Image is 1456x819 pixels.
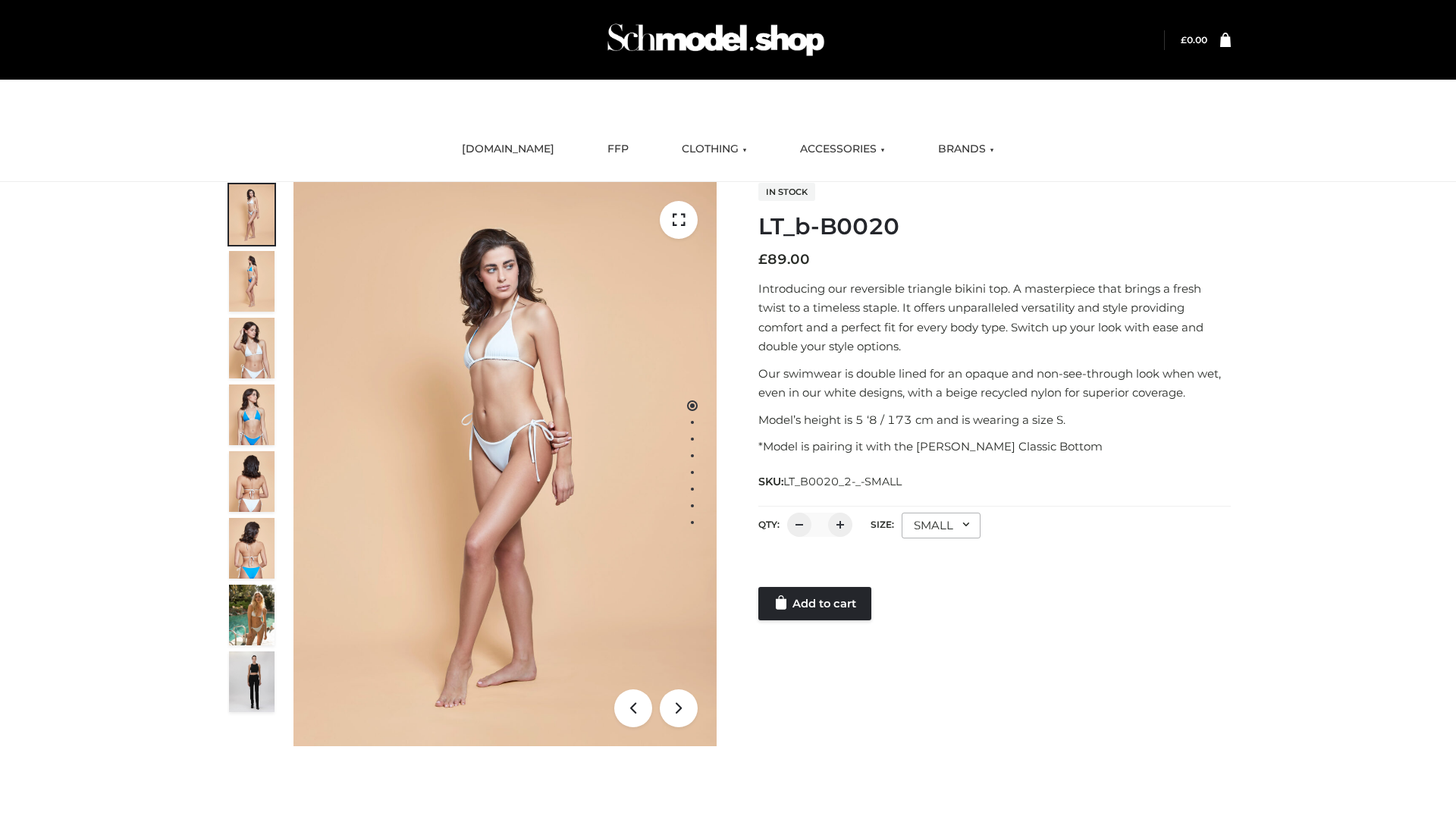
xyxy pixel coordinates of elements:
bdi: 0.00 [1181,34,1207,45]
img: ArielClassicBikiniTop_CloudNine_AzureSky_OW114ECO_7-scaled.jpg [229,451,275,512]
a: FFP [596,133,640,166]
div: SMALL [902,513,981,538]
label: QTY: [758,519,780,530]
span: £ [1181,34,1187,45]
a: CLOTHING [670,133,758,166]
img: ArielClassicBikiniTop_CloudNine_AzureSky_OW114ECO_4-scaled.jpg [229,384,275,445]
a: £0.00 [1181,34,1207,45]
img: 49df5f96394c49d8b5cbdcda3511328a.HD-1080p-2.5Mbps-49301101_thumbnail.jpg [229,651,275,712]
a: BRANDS [927,133,1006,166]
span: In stock [758,183,815,201]
a: [DOMAIN_NAME] [450,133,566,166]
span: LT_B0020_2-_-SMALL [783,475,902,488]
p: Introducing our reversible triangle bikini top. A masterpiece that brings a fresh twist to a time... [758,279,1231,356]
img: ArielClassicBikiniTop_CloudNine_AzureSky_OW114ECO_1-scaled.jpg [229,184,275,245]
span: SKU: [758,472,903,491]
a: Add to cart [758,587,871,620]
a: ACCESSORIES [789,133,896,166]
img: ArielClassicBikiniTop_CloudNine_AzureSky_OW114ECO_3-scaled.jpg [229,318,275,378]
p: Our swimwear is double lined for an opaque and non-see-through look when wet, even in our white d... [758,364,1231,403]
h1: LT_b-B0020 [758,213,1231,240]
p: *Model is pairing it with the [PERSON_NAME] Classic Bottom [758,437,1231,457]
p: Model’s height is 5 ‘8 / 173 cm and is wearing a size S. [758,410,1231,430]
img: ArielClassicBikiniTop_CloudNine_AzureSky_OW114ECO_1 [293,182,717,746]
label: Size: [871,519,894,530]
img: ArielClassicBikiniTop_CloudNine_AzureSky_OW114ECO_8-scaled.jpg [229,518,275,579]
img: Schmodel Admin 964 [602,10,830,70]
span: £ [758,251,767,268]
img: ArielClassicBikiniTop_CloudNine_AzureSky_OW114ECO_2-scaled.jpg [229,251,275,312]
bdi: 89.00 [758,251,810,268]
img: Arieltop_CloudNine_AzureSky2.jpg [229,585,275,645]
